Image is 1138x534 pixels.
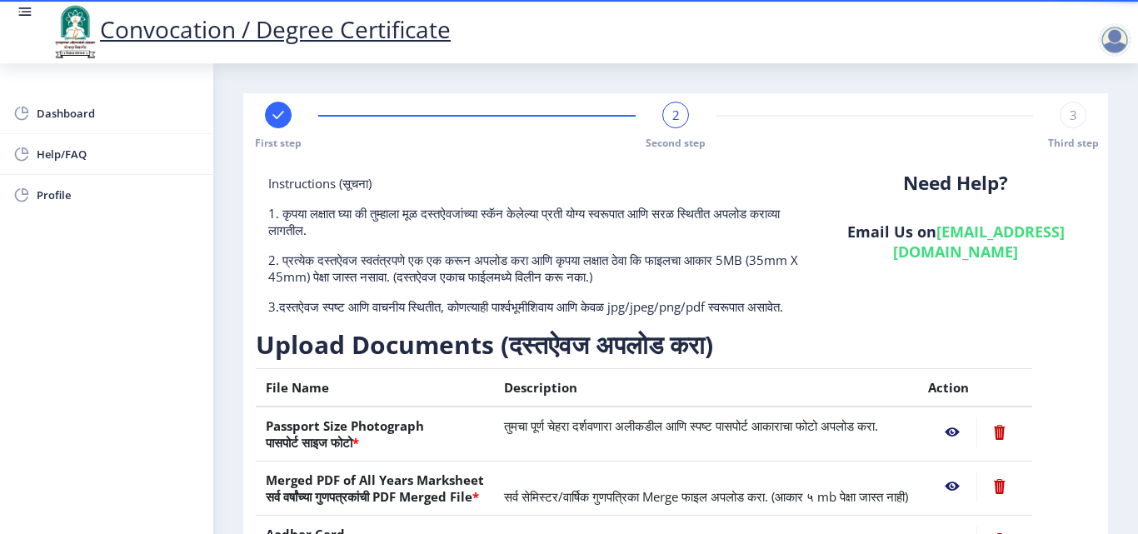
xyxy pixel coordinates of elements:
[504,488,908,505] span: सर्व सेमिस्टर/वार्षिक गुणपत्रिका Merge फाइल अपलोड करा. (आकार ५ mb पेक्षा जास्त नाही)
[494,369,918,407] th: Description
[928,472,976,502] nb-action: View File
[268,252,803,285] p: 2. प्रत्येक दस्तऐवज स्वतंत्रपणे एक एक करून अपलोड करा आणि कृपया लक्षात ठेवा कि फाइलचा आकार 5MB (35...
[976,417,1022,447] nb-action: Delete File
[1048,136,1099,150] span: Third step
[672,107,680,123] span: 2
[928,417,976,447] nb-action: View File
[256,369,494,407] th: File Name
[37,103,200,123] span: Dashboard
[918,369,1032,407] th: Action
[903,170,1008,196] b: Need Help?
[893,222,1065,262] a: [EMAIL_ADDRESS][DOMAIN_NAME]
[37,144,200,164] span: Help/FAQ
[268,298,803,315] p: 3.दस्तऐवज स्पष्ट आणि वाचनीय स्थितीत, कोणत्याही पार्श्वभूमीशिवाय आणि केवळ jpg/jpeg/png/pdf स्वरूपा...
[256,407,494,462] th: Passport Size Photograph पासपोर्ट साइज फोटो
[255,136,302,150] span: First step
[976,472,1022,502] nb-action: Delete File
[256,462,494,516] th: Merged PDF of All Years Marksheet सर्व वर्षांच्या गुणपत्रकांची PDF Merged File
[268,205,803,238] p: 1. कृपया लक्षात घ्या की तुम्हाला मूळ दस्तऐवजांच्या स्कॅन केलेल्या प्रती योग्य स्वरूपात आणि सरळ स्...
[828,222,1083,262] h6: Email Us on
[268,175,372,192] span: Instructions (सूचना)
[1070,107,1077,123] span: 3
[494,407,918,462] td: तुमचा पूर्ण चेहरा दर्शवणारा अलीकडील आणि स्पष्ट पासपोर्ट आकाराचा फोटो अपलोड करा.
[646,136,706,150] span: Second step
[50,3,100,60] img: logo
[50,13,451,45] a: Convocation / Degree Certificate
[37,185,200,205] span: Profile
[256,328,1072,362] h3: Upload Documents (दस्तऐवज अपलोड करा)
